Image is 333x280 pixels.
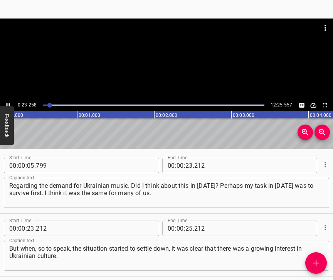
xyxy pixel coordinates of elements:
[18,221,25,236] input: 00
[314,125,330,140] button: Zoom Out
[320,218,329,238] div: Cue Options
[184,158,185,173] span: :
[25,221,27,236] span: :
[194,221,265,236] input: 212
[193,158,194,173] span: .
[297,100,307,110] button: Toggle captions
[193,221,194,236] span: .
[27,158,34,173] input: 05
[168,221,175,236] input: 00
[184,221,185,236] span: :
[320,100,330,110] button: Toggle fullscreen
[9,158,17,173] input: 00
[233,113,254,118] text: 00:03.000
[17,221,18,236] span: :
[298,125,313,140] button: Zoom In
[271,102,292,108] span: Video Duration
[308,100,318,110] button: Change Playback Speed
[34,158,36,173] span: .
[297,100,307,110] div: Hide/Show Captions
[27,221,34,236] input: 23
[36,158,106,173] input: 799
[175,221,177,236] span: :
[18,102,37,108] span: 0:23.258
[79,113,100,118] text: 00:01.000
[177,158,184,173] input: 00
[34,221,36,236] span: .
[18,158,25,173] input: 00
[177,221,184,236] input: 00
[43,105,264,106] div: Play progress
[310,113,331,118] text: 00:04.000
[185,158,193,173] input: 23
[194,158,265,173] input: 212
[320,155,329,175] div: Cue Options
[320,100,330,110] div: Toggle Full Screen
[168,158,175,173] input: 00
[185,221,193,236] input: 25
[156,113,177,118] text: 00:02.000
[25,158,27,173] span: :
[9,245,324,267] textarea: But when, so to speak, the situation started to settle down, it was clear that there was a growin...
[3,100,13,110] button: Play/Pause
[320,223,330,233] button: Cue Options
[305,252,327,274] button: Add Cue
[9,182,324,204] textarea: Regarding the demand for Ukrainian music. Did I think about this in [DATE]? Perhaps my task in [D...
[36,221,106,236] input: 212
[308,100,318,110] div: Playback Speed
[175,158,177,173] span: :
[9,221,17,236] input: 00
[320,160,330,170] button: Cue Options
[17,158,18,173] span: :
